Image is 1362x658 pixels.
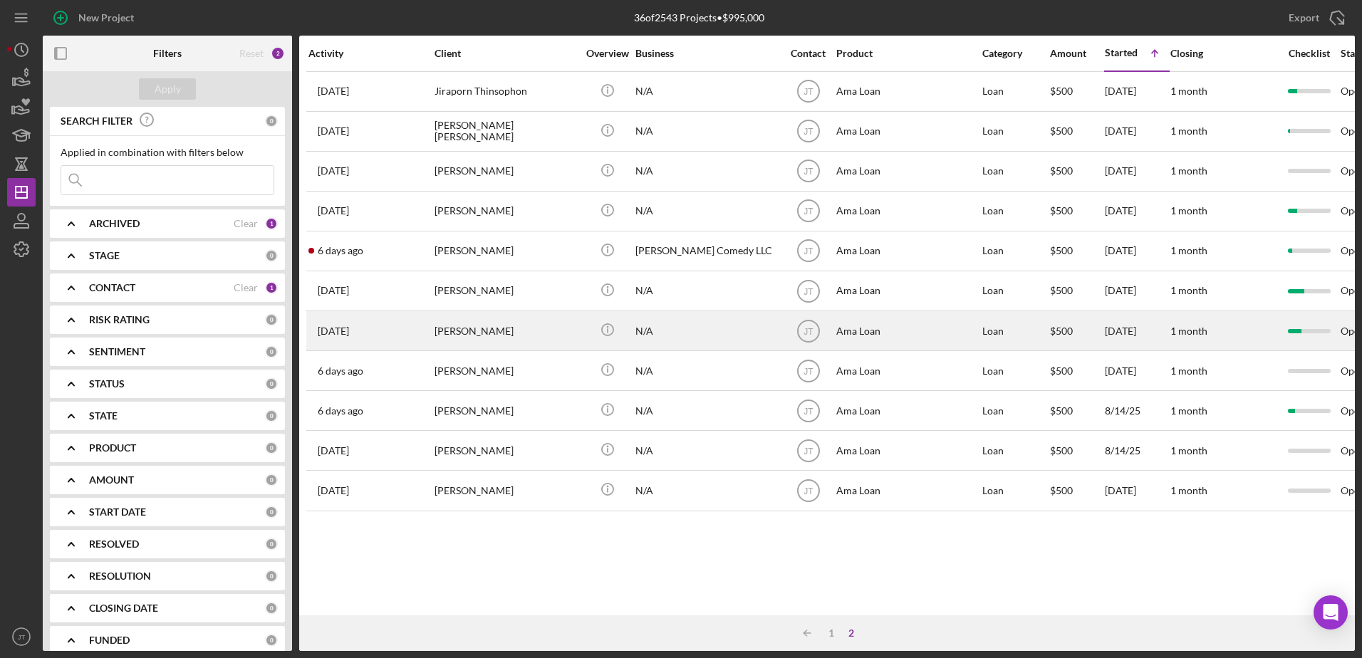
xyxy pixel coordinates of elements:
div: 1 [265,281,278,294]
div: Amount [1050,48,1103,59]
div: N/A [635,192,778,230]
time: 2025-08-13 21:56 [318,245,363,256]
div: 8/14/25 [1105,432,1169,469]
text: JT [18,633,26,641]
text: JT [804,486,813,496]
div: [DATE] [1105,471,1169,509]
div: 0 [265,249,278,262]
div: Category [982,48,1049,59]
div: Overview [581,48,634,59]
div: Loan [982,471,1049,509]
div: Loan [982,152,1049,190]
div: N/A [635,392,778,429]
div: Clear [234,282,258,293]
div: $500 [1050,272,1103,310]
div: Ama Loan [836,392,979,429]
button: Export [1274,4,1355,32]
div: $500 [1050,312,1103,350]
div: 0 [265,377,278,390]
b: Filters [153,48,182,59]
div: Closing [1170,48,1277,59]
div: Apply [155,78,181,100]
div: 0 [265,474,278,486]
div: [PERSON_NAME] [435,352,577,390]
time: 1 month [1170,444,1207,456]
div: [PERSON_NAME] [435,232,577,270]
div: N/A [635,352,778,390]
div: N/A [635,272,778,310]
time: 2025-08-13 22:59 [318,365,363,377]
time: 2025-08-14 23:37 [318,445,349,456]
div: Reset [239,48,264,59]
text: JT [804,207,813,216]
div: Ama Loan [836,272,979,310]
div: 0 [265,442,278,454]
div: Loan [982,392,1049,429]
div: 1 [821,627,841,639]
time: 1 month [1170,164,1207,177]
div: 2 [271,46,285,61]
div: Client [435,48,577,59]
b: STATUS [89,378,125,390]
div: 0 [265,313,278,326]
div: Ama Loan [836,312,979,350]
time: 1 month [1170,244,1207,256]
div: Business [635,48,778,59]
div: Activity [308,48,433,59]
time: 1 month [1170,484,1207,496]
div: Loan [982,232,1049,270]
div: 0 [265,345,278,358]
div: [DATE] [1105,192,1169,230]
div: Loan [982,432,1049,469]
div: Ama Loan [836,471,979,509]
div: N/A [635,471,778,509]
div: [DATE] [1105,272,1169,310]
div: Checklist [1279,48,1339,59]
div: [DATE] [1105,352,1169,390]
div: Ama Loan [836,352,979,390]
b: PRODUCT [89,442,136,454]
text: JT [804,286,813,296]
div: N/A [635,152,778,190]
div: Ama Loan [836,113,979,150]
b: CONTACT [89,282,135,293]
b: SEARCH FILTER [61,115,132,127]
b: ARCHIVED [89,218,140,229]
div: Product [836,48,979,59]
div: Contact [781,48,835,59]
div: 0 [265,602,278,615]
div: Ama Loan [836,152,979,190]
div: N/A [635,432,778,469]
b: STAGE [89,250,120,261]
div: [PERSON_NAME] [435,272,577,310]
div: Jiraporn Thinsophon [435,73,577,110]
div: $500 [1050,352,1103,390]
div: N/A [635,73,778,110]
button: Apply [139,78,196,100]
div: 8/14/25 [1105,392,1169,429]
div: Loan [982,272,1049,310]
text: JT [804,87,813,97]
text: JT [804,326,813,336]
b: AMOUNT [89,474,134,486]
div: $500 [1050,432,1103,469]
div: 36 of 2543 Projects • $995,000 [634,12,764,23]
time: 2025-08-13 06:01 [318,285,349,296]
div: 1 [265,217,278,230]
button: JT [7,622,36,651]
b: STATE [89,410,118,422]
div: Clear [234,218,258,229]
div: [PERSON_NAME] [435,392,577,429]
div: N/A [635,113,778,150]
b: SENTIMENT [89,346,145,357]
div: Loan [982,192,1049,230]
time: 2025-08-13 01:48 [318,125,349,137]
b: RESOLUTION [89,570,151,582]
text: JT [804,446,813,456]
time: 1 month [1170,325,1207,337]
div: 0 [265,409,278,422]
div: [PERSON_NAME] [435,312,577,350]
div: 0 [265,115,278,127]
time: 2025-08-13 03:15 [318,205,349,216]
div: 0 [265,570,278,583]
